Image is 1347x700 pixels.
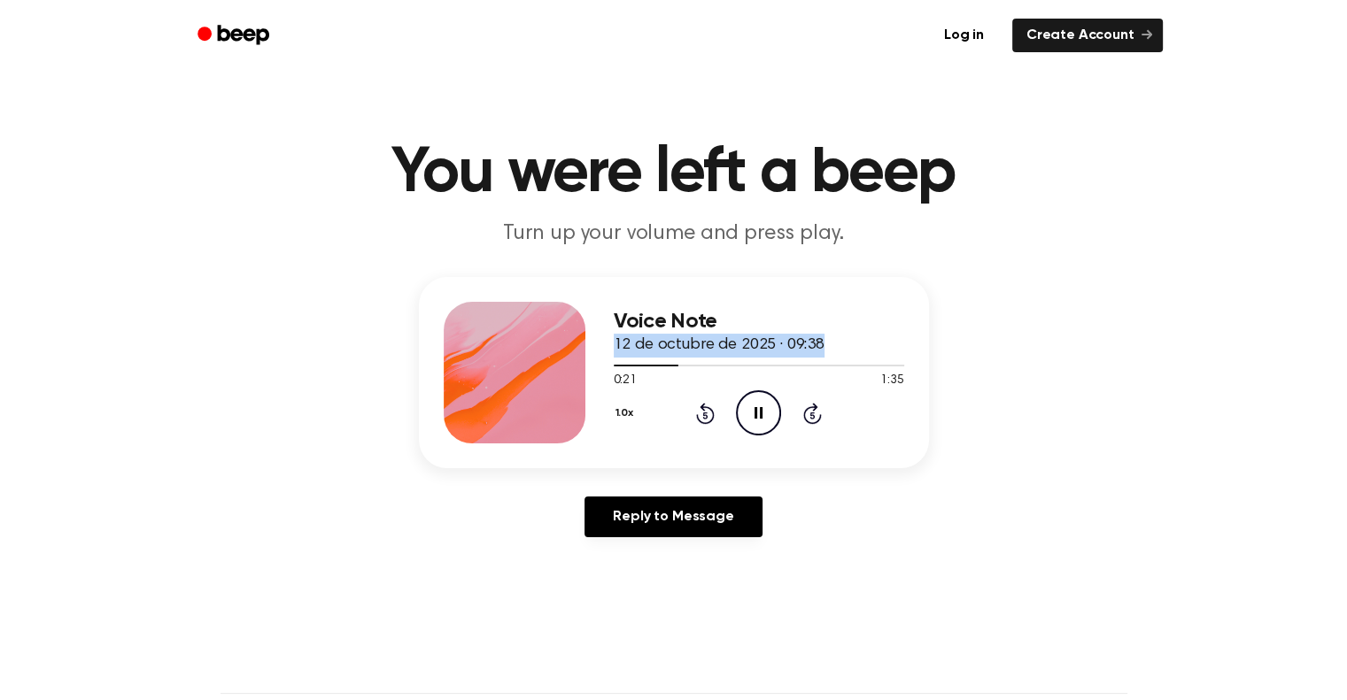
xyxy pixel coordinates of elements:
p: Turn up your volume and press play. [334,219,1014,249]
h3: Voice Note [614,310,904,334]
button: 1.0x [614,398,640,428]
a: Create Account [1012,19,1163,52]
span: 1:35 [880,372,903,390]
a: Log in [926,15,1002,56]
span: 12 de octubre de 2025 · 09:38 [614,337,824,353]
a: Reply to Message [584,496,762,537]
span: 0:21 [614,372,637,390]
h1: You were left a beep [221,142,1127,205]
a: Beep [185,19,285,53]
